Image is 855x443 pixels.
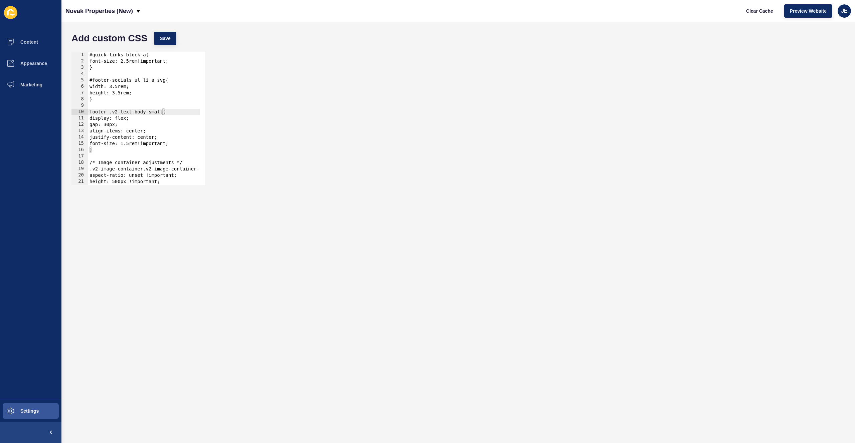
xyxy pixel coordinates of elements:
[71,128,88,134] div: 13
[71,166,88,172] div: 19
[71,71,88,77] div: 4
[160,35,171,42] span: Save
[71,178,88,185] div: 21
[71,134,88,140] div: 14
[740,4,779,18] button: Clear Cache
[71,77,88,83] div: 5
[71,52,88,58] div: 1
[71,83,88,90] div: 6
[71,159,88,166] div: 18
[154,32,176,45] button: Save
[71,109,88,115] div: 10
[71,147,88,153] div: 16
[841,8,848,14] span: JE
[746,8,773,14] span: Clear Cache
[71,140,88,147] div: 15
[71,185,88,191] div: 22
[71,90,88,96] div: 7
[790,8,827,14] span: Preview Website
[71,172,88,178] div: 20
[65,3,133,19] p: Novak Properties (New)
[71,121,88,128] div: 12
[71,64,88,71] div: 3
[71,153,88,159] div: 17
[71,96,88,102] div: 8
[71,35,147,42] h1: Add custom CSS
[71,58,88,64] div: 2
[71,102,88,109] div: 9
[784,4,832,18] button: Preview Website
[71,115,88,121] div: 11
